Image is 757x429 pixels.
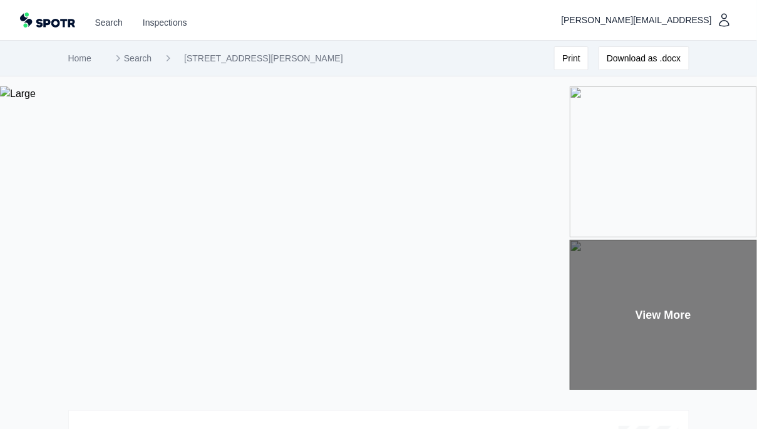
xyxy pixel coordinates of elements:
button: Print [554,46,589,70]
a: Search [111,52,152,65]
div: View More [570,240,757,391]
button: Download as .docx [599,46,689,70]
nav: Breadcrumb [58,41,353,76]
a: Search [95,16,123,29]
a: [STREET_ADDRESS][PERSON_NAME] [184,52,343,65]
img: 50d9e0e94ad07882a6c164d0508f901d.webp [570,86,757,237]
span: [PERSON_NAME][EMAIL_ADDRESS] [562,13,717,28]
button: [PERSON_NAME][EMAIL_ADDRESS] [557,8,737,33]
a: Home [68,53,91,63]
a: Inspections [143,16,187,29]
